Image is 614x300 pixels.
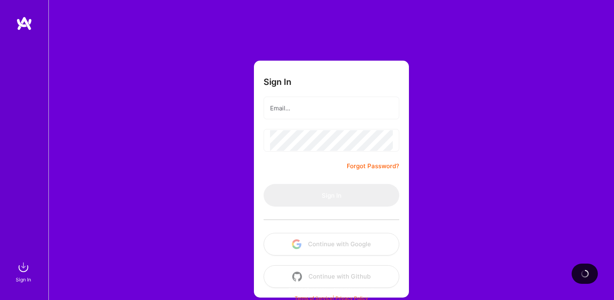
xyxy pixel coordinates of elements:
div: © 2025 ATeams Inc., All rights reserved. [48,279,614,300]
input: Email... [270,98,393,118]
button: Continue with Google [264,233,399,256]
h3: Sign In [264,77,291,87]
img: icon [292,272,302,281]
button: Sign In [264,184,399,207]
a: sign inSign In [17,259,31,284]
a: Forgot Password? [347,161,399,171]
img: sign in [15,259,31,275]
img: icon [292,239,302,249]
img: loading [581,270,589,278]
button: Continue with Github [264,265,399,288]
div: Sign In [16,275,31,284]
img: logo [16,16,32,31]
